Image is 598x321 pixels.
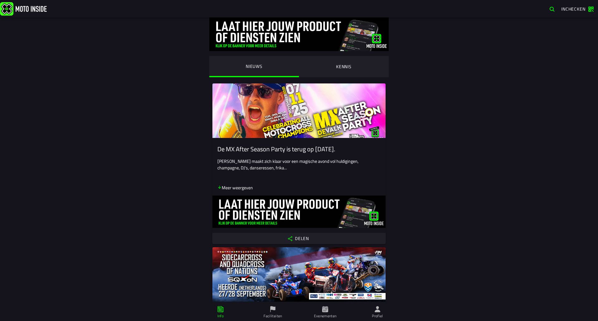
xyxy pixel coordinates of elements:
[217,145,381,153] ion-card-title: De MX After Season Party is terug op [DATE].
[558,3,597,14] a: Inchecken
[212,247,386,302] img: Card image
[217,184,253,191] p: Meer weergeven
[209,17,389,51] img: DquIORQn5pFcG0wREDc6xsoRnKbaxAuyzJmd8qj8.jpg
[314,313,337,319] ion-label: Evenementen
[217,313,224,319] ion-label: Info
[217,158,381,171] p: [PERSON_NAME] maakt zich klaar voor een magische avond vol huldigingen, champagne, DJ's, danseres...
[561,6,586,12] span: Inchecken
[212,196,386,228] img: ovdhpoPiYVyyWxH96Op6EavZdUOyIWdtEOENrLni.jpg
[372,313,383,319] ion-label: Profiel
[212,83,386,138] img: Card image
[263,313,282,319] ion-label: Faciliteiten
[212,233,386,244] ion-button: Delen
